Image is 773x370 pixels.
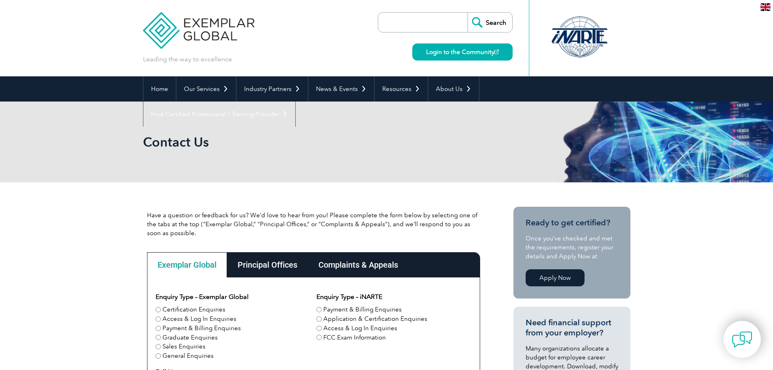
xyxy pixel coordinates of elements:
[412,43,513,61] a: Login to the Community
[176,76,236,102] a: Our Services
[162,314,236,324] label: Access & Log In Enquiries
[468,13,512,32] input: Search
[526,269,585,286] a: Apply Now
[147,252,227,277] div: Exemplar Global
[143,134,455,150] h1: Contact Us
[526,218,618,228] h3: Ready to get certified?
[227,252,308,277] div: Principal Offices
[323,333,386,342] label: FCC Exam Information
[428,76,479,102] a: About Us
[143,76,176,102] a: Home
[375,76,428,102] a: Resources
[147,211,480,238] p: Have a question or feedback for us? We’d love to hear from you! Please complete the form below by...
[323,314,427,324] label: Application & Certification Enquiries
[494,50,499,54] img: open_square.png
[308,76,374,102] a: News & Events
[526,318,618,338] h3: Need financial support from your employer?
[323,305,402,314] label: Payment & Billing Enquiries
[323,324,397,333] label: Access & Log In Enquiries
[308,252,409,277] div: Complaints & Appeals
[162,333,218,342] label: Graduate Enquiries
[316,292,382,302] legend: Enquiry Type – iNARTE
[236,76,308,102] a: Industry Partners
[162,351,214,361] label: General Enquiries
[526,234,618,261] p: Once you’ve checked and met the requirements, register your details and Apply Now at
[143,102,295,127] a: Find Certified Professional / Training Provider
[162,305,225,314] label: Certification Enquiries
[732,329,752,350] img: contact-chat.png
[156,292,249,302] legend: Enquiry Type – Exemplar Global
[162,342,206,351] label: Sales Enquiries
[143,55,232,64] p: Leading the way to excellence
[760,3,771,11] img: en
[162,324,241,333] label: Payment & Billing Enquiries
